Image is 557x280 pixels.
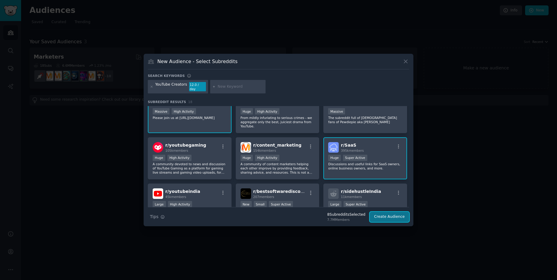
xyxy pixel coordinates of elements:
[253,149,276,152] span: 154k members
[328,201,341,207] div: Large
[253,143,302,148] span: r/ content_marketing
[343,155,367,161] div: Super Active
[157,58,238,65] h3: New Audience - Select Subreddits
[165,149,188,152] span: 105k members
[241,188,251,199] img: bestsoftwarediscounts
[189,82,206,92] div: 12.0 / day
[155,82,187,92] div: YouTube Creators
[153,162,227,175] p: A community devoted to news and discussion of YouTube Gaming as a platform for gaming live stream...
[148,74,185,78] h3: Search keywords
[254,201,267,207] div: Small
[188,100,192,104] span: 18
[341,143,356,148] span: r/ SaaS
[255,155,279,161] div: High Activity
[344,201,368,207] div: Super Active
[165,189,200,194] span: r/ youtubeindia
[153,188,163,199] img: youtubeindia
[167,155,192,161] div: High Activity
[328,116,402,124] p: The subreddit full of [DEMOGRAPHIC_DATA] fans of Pewdiepie aka [PERSON_NAME]
[153,116,227,120] p: Please join us at [URL][DOMAIN_NAME]
[153,201,166,207] div: Large
[328,142,339,153] img: SaaS
[253,195,274,199] span: 207 members
[341,189,381,194] span: r/ sidehustleIndia
[241,108,253,114] div: Huge
[327,218,366,222] div: 7.7M Members
[241,142,251,153] img: content_marketing
[172,108,196,114] div: High Activity
[168,201,192,207] div: High Activity
[148,100,186,104] span: Subreddit Results
[218,84,263,90] input: New Keyword
[328,155,341,161] div: Huge
[327,212,366,218] div: 8 Subreddit s Selected
[153,142,163,153] img: youtubegaming
[328,162,402,170] p: Discussions and useful links for SaaS owners, online business owners, and more.
[241,162,315,175] p: A community of content marketers helping each other improve by providing feedback, sharing advice...
[253,189,311,194] span: r/ bestsoftwarediscounts
[165,195,186,199] span: 45k members
[241,155,253,161] div: Huge
[241,116,315,128] p: From mildly infuriating to serious crimes - we aggregate only the best, juiciest drama from YouTube.
[328,108,345,114] div: Massive
[341,195,362,199] span: 11k members
[153,155,165,161] div: Huge
[153,108,170,114] div: Massive
[255,108,279,114] div: High Activity
[269,201,293,207] div: Super Active
[148,212,167,222] button: Tips
[341,149,364,152] span: 395k members
[150,214,158,220] span: Tips
[165,143,206,148] span: r/ youtubegaming
[241,201,252,207] div: New
[370,212,409,222] button: Create Audience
